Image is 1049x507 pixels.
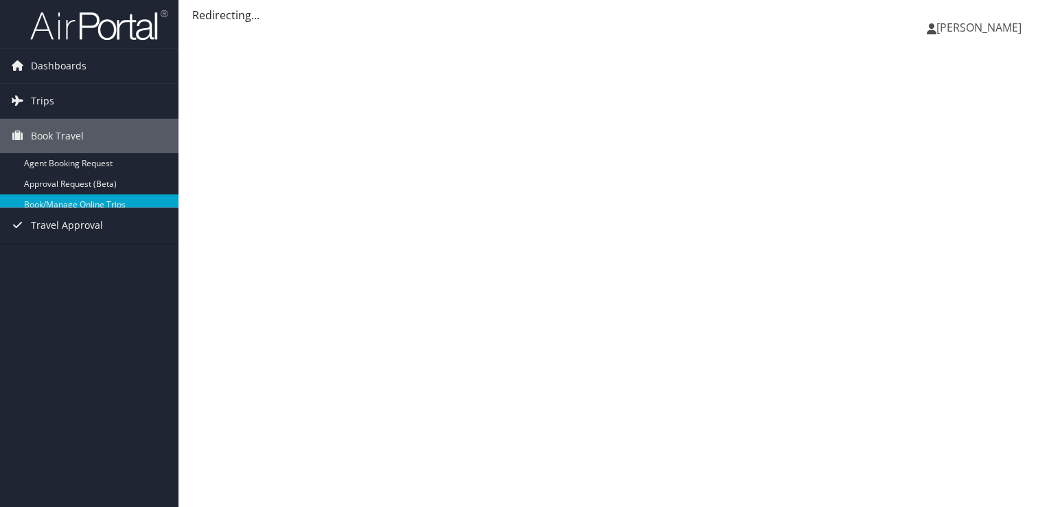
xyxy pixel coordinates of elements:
[31,208,103,243] span: Travel Approval
[31,49,87,83] span: Dashboards
[192,7,1035,23] div: Redirecting...
[936,20,1022,35] span: [PERSON_NAME]
[30,9,168,41] img: airportal-logo.png
[31,84,54,118] span: Trips
[927,7,1035,48] a: [PERSON_NAME]
[31,119,84,153] span: Book Travel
